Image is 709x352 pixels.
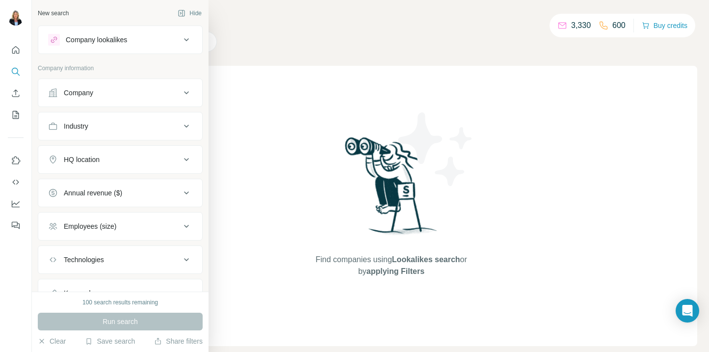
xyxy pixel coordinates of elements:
[8,84,24,102] button: Enrich CSV
[8,41,24,59] button: Quick start
[8,152,24,169] button: Use Surfe on LinkedIn
[64,255,104,265] div: Technologies
[8,106,24,124] button: My lists
[64,188,122,198] div: Annual revenue ($)
[38,248,202,271] button: Technologies
[38,336,66,346] button: Clear
[38,215,202,238] button: Employees (size)
[38,64,203,73] p: Company information
[85,12,697,26] h4: Search
[8,217,24,234] button: Feedback
[612,20,626,31] p: 600
[64,88,93,98] div: Company
[154,336,203,346] button: Share filters
[676,299,699,323] div: Open Intercom Messenger
[64,288,94,298] div: Keywords
[66,35,127,45] div: Company lookalikes
[82,298,158,307] div: 100 search results remaining
[8,10,24,26] img: Avatar
[38,9,69,18] div: New search
[64,221,116,231] div: Employees (size)
[38,81,202,105] button: Company
[367,267,424,275] span: applying Filters
[38,28,202,52] button: Company lookalikes
[38,281,202,305] button: Keywords
[341,135,443,244] img: Surfe Illustration - Woman searching with binoculars
[171,6,209,21] button: Hide
[392,105,480,193] img: Surfe Illustration - Stars
[64,155,100,164] div: HQ location
[38,148,202,171] button: HQ location
[392,255,460,264] span: Lookalikes search
[85,336,135,346] button: Save search
[8,63,24,81] button: Search
[8,195,24,213] button: Dashboard
[642,19,687,32] button: Buy credits
[8,173,24,191] button: Use Surfe API
[571,20,591,31] p: 3,330
[64,121,88,131] div: Industry
[38,114,202,138] button: Industry
[38,181,202,205] button: Annual revenue ($)
[313,254,470,277] span: Find companies using or by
